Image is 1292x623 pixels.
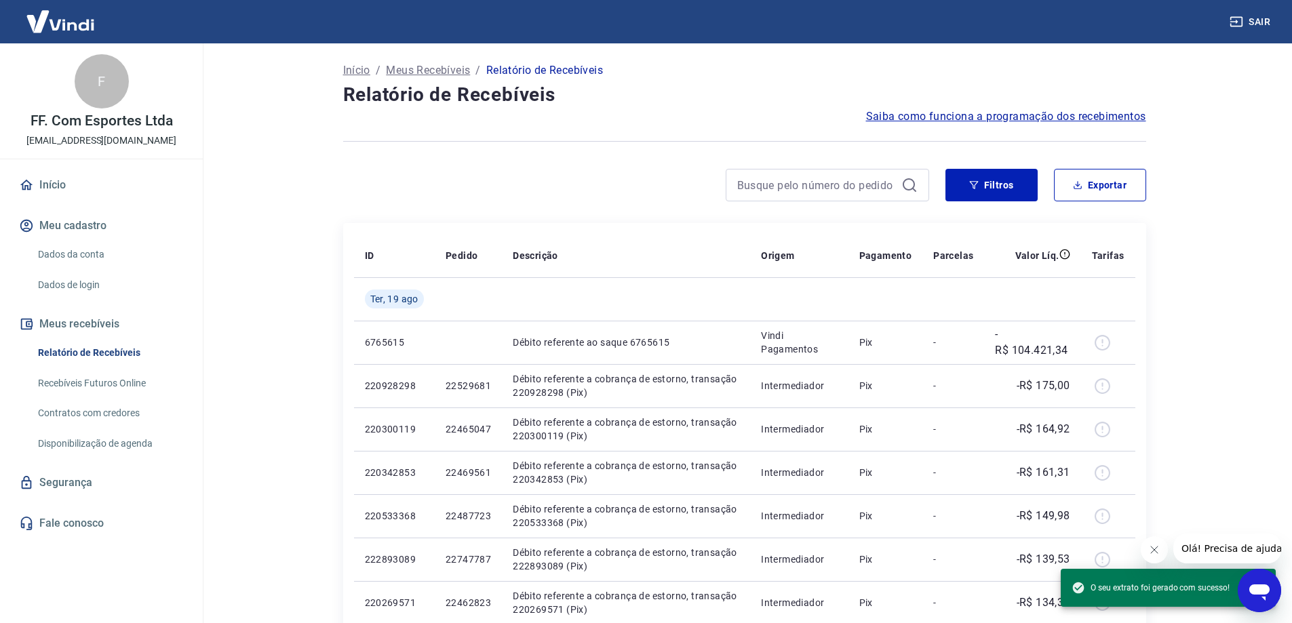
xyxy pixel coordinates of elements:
[365,552,424,566] p: 222893089
[365,379,424,393] p: 220928298
[1017,508,1070,524] p: -R$ 149,98
[859,422,912,436] p: Pix
[1054,169,1146,201] button: Exportar
[446,379,491,393] p: 22529681
[761,249,794,262] p: Origem
[1072,581,1230,595] span: O seu extrato foi gerado com sucesso!
[761,422,837,436] p: Intermediador
[31,114,173,128] p: FF. Com Esportes Ltda
[33,430,187,458] a: Disponibilização de agenda
[513,416,739,443] p: Débito referente a cobrança de estorno, transação 220300119 (Pix)
[761,596,837,609] p: Intermediador
[859,509,912,523] p: Pix
[486,62,603,79] p: Relatório de Recebíveis
[365,336,424,349] p: 6765615
[1015,249,1059,262] p: Valor Líq.
[933,466,973,479] p: -
[761,509,837,523] p: Intermediador
[365,596,424,609] p: 220269571
[1227,9,1276,35] button: Sair
[16,211,187,241] button: Meu cadastro
[859,466,912,479] p: Pix
[365,249,374,262] p: ID
[933,336,973,349] p: -
[446,466,491,479] p: 22469561
[933,422,973,436] p: -
[1092,249,1124,262] p: Tarifas
[1017,378,1070,394] p: -R$ 175,00
[33,399,187,427] a: Contratos com credores
[343,62,370,79] a: Início
[33,241,187,268] a: Dados da conta
[761,329,837,356] p: Vindi Pagamentos
[859,336,912,349] p: Pix
[33,271,187,299] a: Dados de login
[866,108,1146,125] a: Saiba como funciona a programação dos recebimentos
[446,249,477,262] p: Pedido
[33,369,187,397] a: Recebíveis Futuros Online
[1238,569,1281,612] iframe: Botão para abrir a janela de mensagens
[933,509,973,523] p: -
[75,54,129,108] div: F
[365,509,424,523] p: 220533368
[16,309,187,339] button: Meus recebíveis
[933,596,973,609] p: -
[386,62,470,79] a: Meus Recebíveis
[933,249,973,262] p: Parcelas
[446,552,491,566] p: 22747787
[513,336,739,349] p: Débito referente ao saque 6765615
[16,170,187,200] a: Início
[475,62,480,79] p: /
[995,326,1070,359] p: -R$ 104.421,34
[33,339,187,367] a: Relatório de Recebíveis
[859,552,912,566] p: Pix
[933,379,973,393] p: -
[761,379,837,393] p: Intermediador
[737,175,896,195] input: Busque pelo número do pedido
[446,596,491,609] p: 22462823
[859,596,912,609] p: Pix
[446,422,491,436] p: 22465047
[16,508,187,538] a: Fale conosco
[859,379,912,393] p: Pix
[16,1,104,42] img: Vindi
[945,169,1038,201] button: Filtros
[513,546,739,573] p: Débito referente a cobrança de estorno, transação 222893089 (Pix)
[365,422,424,436] p: 220300119
[761,466,837,479] p: Intermediador
[370,292,418,306] span: Ter, 19 ago
[761,552,837,566] p: Intermediador
[513,372,739,399] p: Débito referente a cobrança de estorno, transação 220928298 (Pix)
[343,81,1146,108] h4: Relatório de Recebíveis
[26,134,176,148] p: [EMAIL_ADDRESS][DOMAIN_NAME]
[513,459,739,486] p: Débito referente a cobrança de estorno, transação 220342853 (Pix)
[513,502,739,529] p: Débito referente a cobrança de estorno, transação 220533368 (Pix)
[8,9,114,20] span: Olá! Precisa de ajuda?
[376,62,380,79] p: /
[1173,534,1281,563] iframe: Mensagem da empresa
[365,466,424,479] p: 220342853
[513,249,558,262] p: Descrição
[859,249,912,262] p: Pagamento
[1017,595,1070,611] p: -R$ 134,31
[16,468,187,498] a: Segurança
[1017,421,1070,437] p: -R$ 164,92
[1141,536,1168,563] iframe: Fechar mensagem
[933,552,973,566] p: -
[1017,551,1070,567] p: -R$ 139,53
[446,509,491,523] p: 22487723
[1017,464,1070,481] p: -R$ 161,31
[513,589,739,616] p: Débito referente a cobrança de estorno, transação 220269571 (Pix)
